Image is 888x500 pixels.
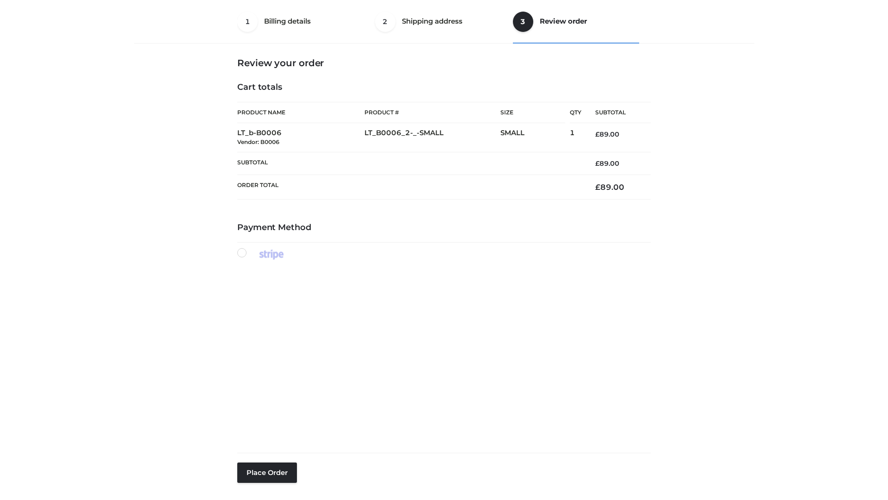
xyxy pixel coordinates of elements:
[595,130,599,138] span: £
[595,182,624,192] bdi: 89.00
[595,182,600,192] span: £
[237,223,651,233] h4: Payment Method
[500,102,565,123] th: Size
[237,82,651,93] h4: Cart totals
[237,123,364,152] td: LT_b-B0006
[237,175,581,200] th: Order Total
[364,102,500,123] th: Product #
[595,159,599,168] span: £
[237,102,364,123] th: Product Name
[237,152,581,175] th: Subtotal
[235,269,649,437] iframe: Secure payment input frame
[570,102,581,123] th: Qty
[237,462,297,483] button: Place order
[237,138,279,145] small: Vendor: B0006
[570,123,581,152] td: 1
[237,57,651,69] h3: Review your order
[595,130,619,138] bdi: 89.00
[364,123,500,152] td: LT_B0006_2-_-SMALL
[581,102,651,123] th: Subtotal
[595,159,619,168] bdi: 89.00
[500,123,570,152] td: SMALL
